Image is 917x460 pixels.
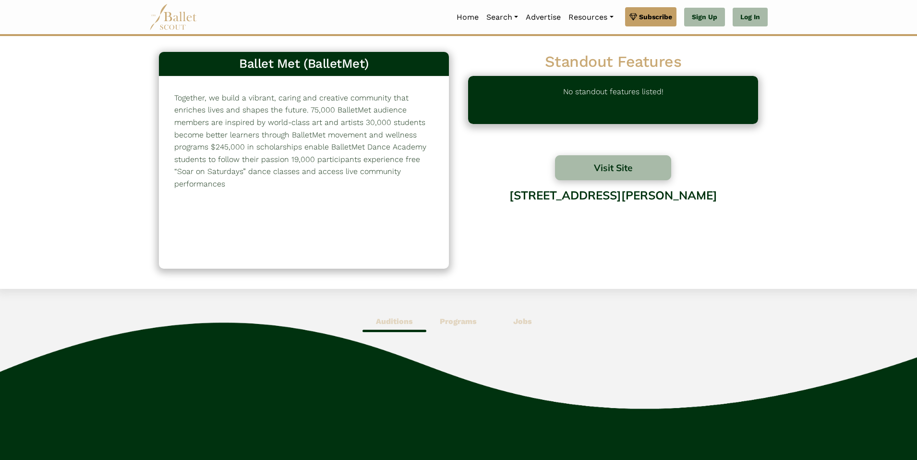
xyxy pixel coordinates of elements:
[174,92,434,190] p: Together, we build a vibrant, caring and creative community that enriches lives and shapes the fu...
[468,181,758,259] div: [STREET_ADDRESS][PERSON_NAME]
[555,155,671,180] button: Visit Site
[513,317,532,326] b: Jobs
[639,12,672,22] span: Subscribe
[376,317,413,326] b: Auditions
[563,86,664,114] p: No standout features listed!
[483,7,522,27] a: Search
[625,7,676,26] a: Subscribe
[167,56,441,72] h3: Ballet Met (BalletMet)
[522,7,565,27] a: Advertise
[440,317,477,326] b: Programs
[684,8,725,27] a: Sign Up
[453,7,483,27] a: Home
[565,7,617,27] a: Resources
[629,12,637,22] img: gem.svg
[733,8,768,27] a: Log In
[468,52,758,72] h2: Standout Features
